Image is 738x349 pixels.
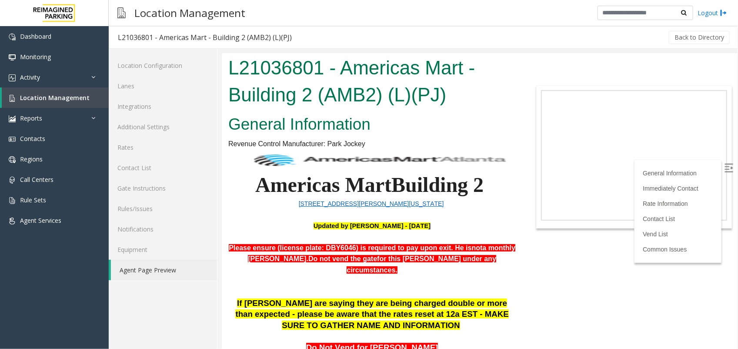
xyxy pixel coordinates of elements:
span: Contacts [20,134,45,143]
a: Immediately Contact [421,132,477,139]
img: 'icon' [9,95,16,102]
span: Location Management [20,94,90,102]
button: Back to Directory [669,31,730,44]
span: Monitoring [20,53,51,61]
a: Agent Page Preview [111,260,217,280]
a: Rules/Issues [109,198,217,219]
a: Contact List [421,162,453,169]
span: Activity [20,73,40,81]
span: If [PERSON_NAME] are saying they are being charged double or more than expected - please be aware... [13,245,287,277]
img: 'icon' [9,54,16,61]
h3: Location Management [130,2,250,23]
a: Contact List [109,158,217,178]
img: 'icon' [9,197,16,204]
img: 'icon' [9,136,16,143]
img: 'icon' [9,115,16,122]
img: 'icon' [9,156,16,163]
a: Notifications [109,219,217,239]
a: Common Issues [421,193,465,200]
img: logout [720,8,727,17]
span: Agent Services [20,216,61,225]
span: Revenue Control Manufacturer: Park Jockey [7,87,144,94]
img: 'icon' [9,218,16,225]
img: 'icon' [9,34,16,40]
span: Regions [20,155,43,163]
a: Location Management [2,87,109,108]
span: Do Not Vend for [PERSON_NAME] [84,290,217,299]
span: Dashboard [20,32,51,40]
img: 'icon' [9,74,16,81]
span: Please ensure (license plate: DBY6046) is required to pay upon exit. He is [7,191,250,198]
a: Additional Settings [109,117,217,137]
a: Gate Instructions [109,178,217,198]
img: Open/Close Sidebar Menu [503,111,511,119]
a: Lanes [109,76,217,96]
div: L21036801 - Americas Mart - Building 2 (AMB2) (L)(PJ) [118,32,292,43]
h1: L21036801 - Americas Mart - Building 2 (AMB2) (L)(PJ) [7,1,294,55]
span: Americas Mart [33,120,170,143]
a: Rate Information [421,147,466,154]
a: Equipment [109,239,217,260]
a: Rates [109,137,217,158]
span: not [250,191,261,198]
img: 'icon' [9,177,16,184]
span: Reports [20,114,42,122]
a: Logout [698,8,727,17]
a: Integrations [109,96,217,117]
span: Call Centers [20,175,53,184]
a: Location Configuration [109,55,217,76]
span: Do not vend the gate [87,202,155,209]
span: Rule Sets [20,196,46,204]
span: for this [PERSON_NAME] under any circumstances. [125,202,274,221]
a: General Information [421,117,475,124]
h2: General Information [7,60,294,83]
font: Updated by [PERSON_NAME] - [DATE] [92,169,209,176]
a: Vend List [421,178,446,185]
span: Building 2 [170,120,262,143]
img: pageIcon [117,2,126,23]
a: [STREET_ADDRESS][PERSON_NAME][US_STATE] [77,147,222,154]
